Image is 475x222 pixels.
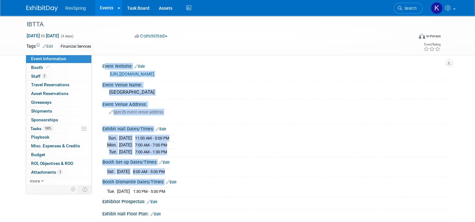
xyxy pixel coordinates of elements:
[31,74,47,79] span: Staff
[107,148,119,155] td: Tue.
[31,170,62,175] span: Attachments
[102,197,449,205] div: Exhibitor Prospectus:
[119,148,132,155] td: [DATE]
[156,127,166,131] a: Edit
[31,117,58,122] span: Sponsorships
[26,63,91,72] a: Booth
[110,71,154,77] a: [URL][DOMAIN_NAME]
[26,133,91,141] a: Playbook
[26,72,91,81] a: Staff2
[135,150,167,154] span: 7:00 AM - 1:30 PM
[31,143,80,148] span: Misc. Expenses & Credits
[42,74,47,78] span: 2
[30,178,40,183] span: more
[102,177,449,185] div: Booth Dismantle Dates/Times:
[26,81,91,89] a: Travel Reservations
[26,98,91,107] a: Giveaways
[31,161,73,166] span: ROI, Objectives & ROO
[394,3,423,14] a: Search
[150,212,161,216] a: Edit
[102,61,449,70] div: Event Website:
[24,19,406,30] div: IBTTA
[26,168,91,177] a: Attachments3
[26,5,58,12] img: ExhibitDay
[26,43,53,50] td: Tags
[26,124,91,133] a: Tasks100%
[159,160,170,165] a: Edit
[424,43,440,46] div: Event Rating
[31,108,52,114] span: Shipments
[119,142,132,149] td: [DATE]
[60,34,73,38] span: (4 days)
[102,157,449,166] div: Booth Set-up Dates/Times:
[135,136,169,140] span: 11:00 AM - 3:00 PM
[117,168,130,175] td: [DATE]
[59,43,93,50] div: Financial Services
[31,65,50,70] span: Booth
[43,44,53,49] a: Edit
[135,143,167,147] span: 7:00 AM - 7:00 PM
[26,55,91,63] a: Event Information
[102,80,449,88] div: Event Venue Name:
[119,135,132,142] td: [DATE]
[431,2,443,14] img: Kelsey Culver
[26,159,91,168] a: ROI, Objectives & ROO
[26,89,91,98] a: Asset Reservations
[107,168,117,175] td: Sat.
[109,110,163,114] span: Specify event venue address
[107,188,117,194] td: Tue.
[102,209,449,217] div: Exhibit Hall Floor Plan:
[132,33,170,40] button: Committed
[26,107,91,115] a: Shipments
[40,33,46,38] span: to
[166,180,176,184] a: Edit
[31,91,68,96] span: Asset Reservations
[426,34,441,39] div: In-Person
[107,87,444,97] div: [GEOGRAPHIC_DATA]
[31,82,69,87] span: Travel Reservations
[147,200,157,204] a: Edit
[31,152,45,157] span: Budget
[58,170,62,174] span: 3
[31,56,66,61] span: Event Information
[26,142,91,150] a: Misc. Expenses & Credits
[107,135,119,142] td: Sun.
[102,124,449,132] div: Exhibit Hall Dates/Times:
[68,185,79,193] td: Personalize Event Tab Strip
[43,126,53,131] span: 100%
[107,142,119,149] td: Mon.
[134,64,145,69] a: Edit
[133,189,165,194] span: 1:30 PM - 5:00 PM
[380,33,441,42] div: Event Format
[133,169,165,174] span: 8:00 AM - 5:00 PM
[31,135,49,140] span: Playbook
[26,151,91,159] a: Budget
[26,177,91,185] a: more
[419,34,425,39] img: Format-Inperson.png
[79,185,92,193] td: Toggle Event Tabs
[31,100,51,105] span: Giveaways
[102,100,449,108] div: Event Venue Address:
[30,126,53,131] span: Tasks
[26,116,91,124] a: Sponsorships
[26,33,59,39] span: [DATE] [DATE]
[46,66,49,69] i: Booth reservation complete
[402,6,417,11] span: Search
[65,6,86,11] span: RevSpring
[117,188,130,194] td: [DATE]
